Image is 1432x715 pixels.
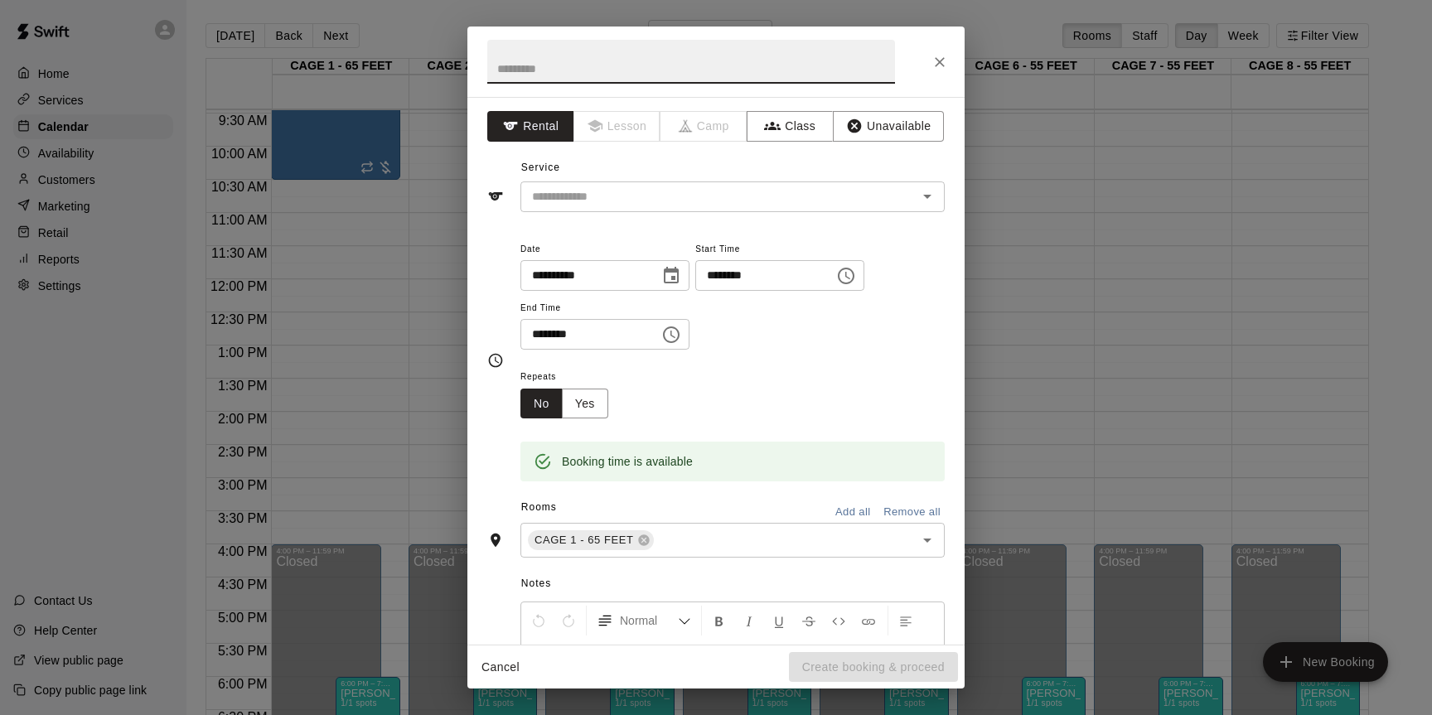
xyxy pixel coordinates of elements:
[826,500,879,525] button: Add all
[925,47,955,77] button: Close
[487,352,504,369] svg: Timing
[554,606,583,635] button: Redo
[474,652,527,683] button: Cancel
[833,111,944,142] button: Unavailable
[660,111,747,142] span: Camps can only be created in the Services page
[916,185,939,208] button: Open
[747,111,834,142] button: Class
[879,500,945,525] button: Remove all
[525,606,553,635] button: Undo
[825,606,853,635] button: Insert Code
[620,612,678,629] span: Normal
[916,529,939,552] button: Open
[705,606,733,635] button: Format Bold
[525,635,553,665] button: Center Align
[590,606,698,635] button: Formatting Options
[735,606,763,635] button: Format Italics
[854,606,883,635] button: Insert Link
[574,111,661,142] span: Lessons must be created in the Services page first
[520,297,689,320] span: End Time
[695,239,864,261] span: Start Time
[521,501,557,513] span: Rooms
[562,447,693,476] div: Booking time is available
[892,606,920,635] button: Left Align
[655,318,688,351] button: Choose time, selected time is 11:15 AM
[487,188,504,205] svg: Service
[520,389,608,419] div: outlined button group
[521,162,560,173] span: Service
[830,259,863,292] button: Choose time, selected time is 10:45 AM
[528,532,641,548] span: CAGE 1 - 65 FEET
[765,606,793,635] button: Format Underline
[562,389,608,419] button: Yes
[655,259,688,292] button: Choose date, selected date is Oct 12, 2025
[520,366,622,389] span: Repeats
[520,239,689,261] span: Date
[795,606,823,635] button: Format Strikethrough
[584,635,612,665] button: Justify Align
[554,635,583,665] button: Right Align
[521,571,945,597] span: Notes
[487,532,504,548] svg: Rooms
[520,389,563,419] button: No
[487,111,574,142] button: Rental
[528,530,654,550] div: CAGE 1 - 65 FEET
